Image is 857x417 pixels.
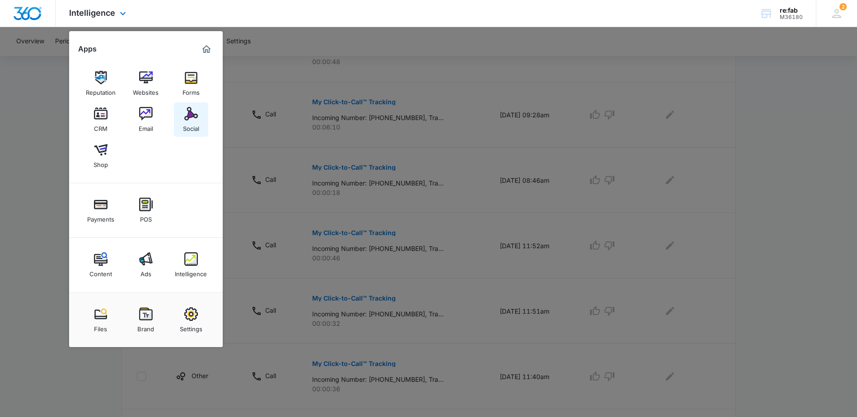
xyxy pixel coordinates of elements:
[140,211,152,223] div: POS
[140,266,151,278] div: Ads
[139,120,153,132] div: Email
[94,120,108,132] div: CRM
[137,321,154,333] div: Brand
[84,303,118,337] a: Files
[839,3,847,10] span: 2
[174,303,208,337] a: Settings
[129,66,163,101] a: Websites
[780,7,803,14] div: account name
[86,84,116,96] div: Reputation
[87,211,114,223] div: Payments
[180,321,202,333] div: Settings
[84,193,118,227] a: Payments
[174,102,208,137] a: Social
[69,8,115,18] span: Intelligence
[129,102,163,137] a: Email
[94,157,108,168] div: Shop
[129,193,163,227] a: POS
[89,266,112,278] div: Content
[839,3,847,10] div: notifications count
[84,248,118,282] a: Content
[780,14,803,20] div: account id
[133,84,159,96] div: Websites
[84,66,118,101] a: Reputation
[78,45,97,53] h2: Apps
[129,303,163,337] a: Brand
[84,139,118,173] a: Shop
[175,266,207,278] div: Intelligence
[94,321,107,333] div: Files
[174,248,208,282] a: Intelligence
[183,84,200,96] div: Forms
[174,66,208,101] a: Forms
[199,42,214,56] a: Marketing 360® Dashboard
[129,248,163,282] a: Ads
[84,102,118,137] a: CRM
[183,120,199,132] div: Social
